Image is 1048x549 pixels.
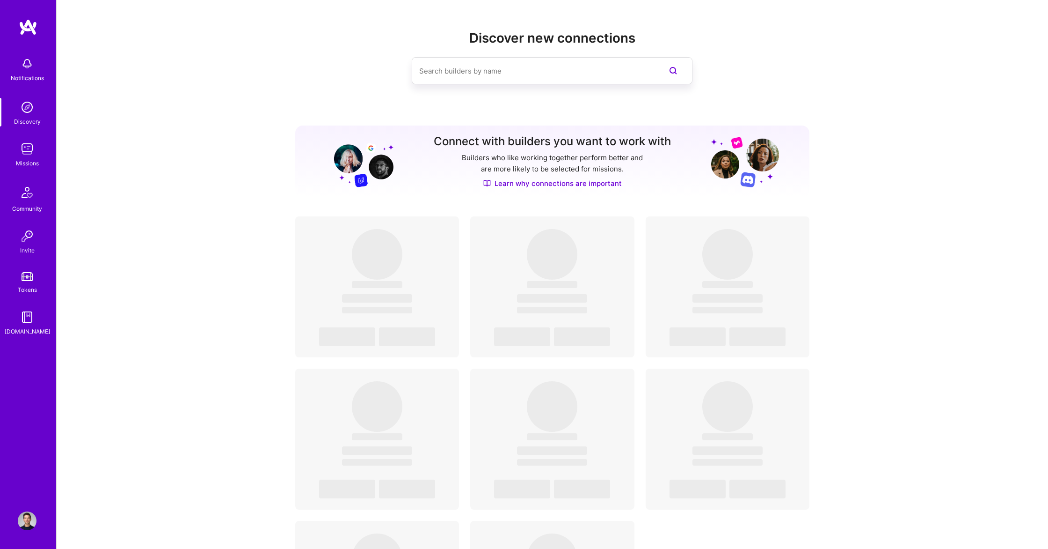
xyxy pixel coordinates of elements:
span: ‌ [517,307,587,313]
span: ‌ [527,433,577,440]
div: Missions [16,158,39,168]
span: ‌ [517,446,587,455]
span: ‌ [702,229,753,280]
img: logo [19,19,37,36]
span: ‌ [702,433,753,440]
img: bell [18,54,36,73]
img: Community [16,181,38,204]
span: ‌ [692,446,763,455]
div: Tokens [18,285,37,295]
span: ‌ [352,281,402,288]
img: Invite [18,227,36,245]
div: Discovery [14,117,41,126]
span: ‌ [342,459,412,466]
img: tokens [22,272,33,281]
div: [DOMAIN_NAME] [5,326,50,336]
img: Discover [483,179,491,187]
span: ‌ [319,480,375,498]
i: icon SearchPurple [668,65,679,76]
span: ‌ [692,307,763,313]
span: ‌ [527,281,577,288]
span: ‌ [319,327,375,346]
span: ‌ [517,294,587,303]
img: guide book [18,308,36,326]
input: Search builders by name [419,59,648,83]
span: ‌ [554,327,610,346]
span: ‌ [494,327,550,346]
span: ‌ [670,480,726,498]
span: ‌ [352,433,402,440]
span: ‌ [352,229,402,280]
p: Builders who like working together perform better and are more likely to be selected for missions. [460,152,645,175]
span: ‌ [729,327,786,346]
span: ‌ [494,480,550,498]
div: Community [12,204,42,214]
span: ‌ [554,480,610,498]
span: ‌ [527,381,577,432]
img: teamwork [18,140,36,158]
span: ‌ [670,327,726,346]
span: ‌ [352,381,402,432]
span: ‌ [527,229,577,280]
span: ‌ [729,480,786,498]
a: Learn why connections are important [483,178,622,188]
span: ‌ [702,281,753,288]
img: Grow your network [326,136,393,187]
span: ‌ [379,480,435,498]
span: ‌ [702,381,753,432]
h3: Connect with builders you want to work with [434,135,671,148]
span: ‌ [692,459,763,466]
div: Invite [20,245,35,255]
img: User Avatar [18,512,36,530]
img: discovery [18,98,36,117]
div: Notifications [11,73,44,83]
span: ‌ [342,446,412,455]
a: User Avatar [15,512,39,530]
span: ‌ [379,327,435,346]
span: ‌ [342,307,412,313]
span: ‌ [342,294,412,303]
span: ‌ [517,459,587,466]
span: ‌ [692,294,763,303]
img: Grow your network [711,136,779,187]
h2: Discover new connections [295,30,810,46]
